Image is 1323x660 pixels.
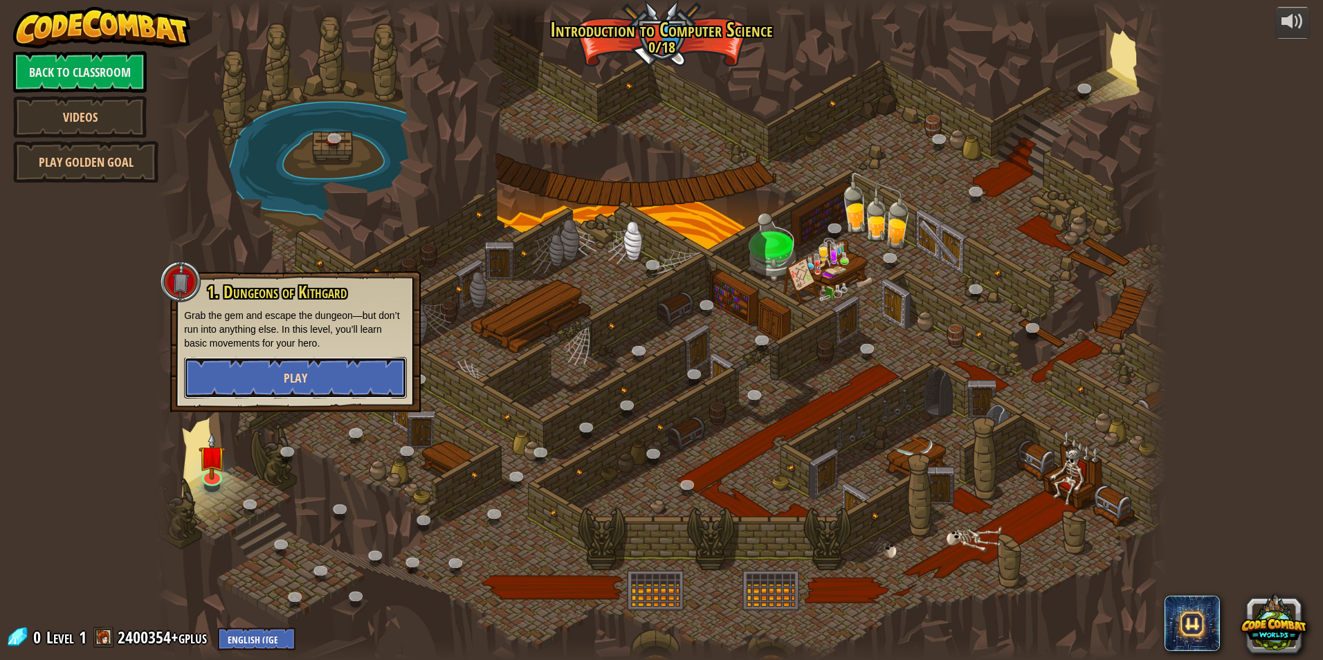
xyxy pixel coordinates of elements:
[199,433,226,480] img: level-banner-unstarted.png
[13,96,147,138] a: Videos
[207,280,347,304] span: 1. Dungeons of Kithgard
[1275,7,1310,39] button: Adjust volume
[13,141,158,183] a: Play Golden Goal
[118,626,211,648] a: 2400354+gplus
[46,626,74,649] span: Level
[13,51,147,93] a: Back to Classroom
[284,369,307,387] span: Play
[184,309,407,350] p: Grab the gem and escape the dungeon—but don’t run into anything else. In this level, you’ll learn...
[13,7,190,48] img: CodeCombat - Learn how to code by playing a game
[33,626,45,648] span: 0
[184,357,407,398] button: Play
[79,626,86,648] span: 1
